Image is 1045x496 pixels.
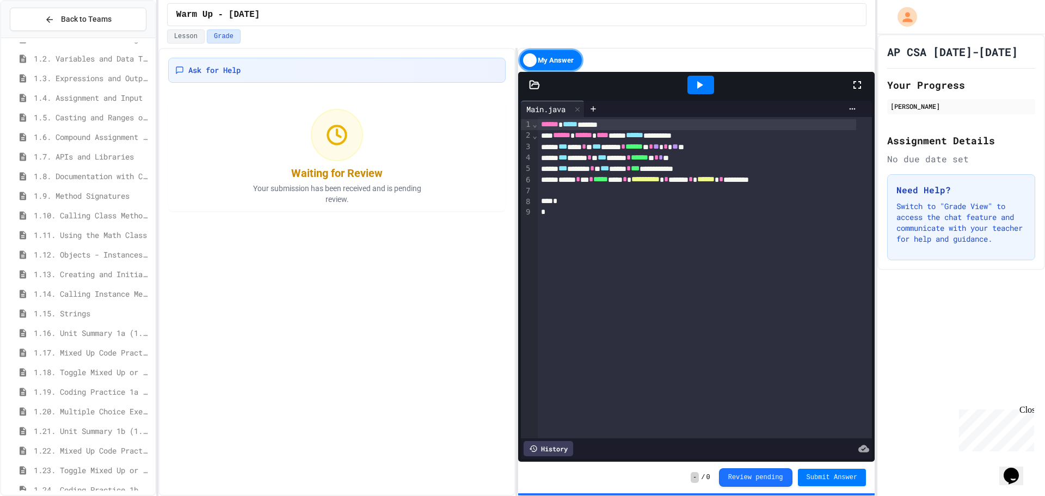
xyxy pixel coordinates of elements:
span: Ask for Help [188,65,241,76]
span: 1.6. Compound Assignment Operators [34,131,151,143]
div: 1 [521,119,532,130]
h2: Assignment Details [887,133,1035,148]
span: 1.5. Casting and Ranges of Values [34,112,151,123]
span: 1.18. Toggle Mixed Up or Write Code Practice 1.1-1.6 [34,366,151,378]
div: Waiting for Review [291,166,383,181]
p: Your submission has been received and is pending review. [239,183,435,205]
div: No due date set [887,152,1035,166]
h2: Your Progress [887,77,1035,93]
div: 3 [521,142,532,152]
span: 1.23. Toggle Mixed Up or Write Code Practice 1b (1.7-1.15) [34,464,151,476]
div: 6 [521,175,532,186]
span: 1.11. Using the Math Class [34,229,151,241]
span: 1.4. Assignment and Input [34,92,151,103]
span: 1.12. Objects - Instances of Classes [34,249,151,260]
span: 1.2. Variables and Data Types [34,53,151,64]
span: 1.15. Strings [34,308,151,319]
button: Grade [207,29,241,44]
h1: AP CSA [DATE]-[DATE] [887,44,1018,59]
iframe: chat widget [999,452,1034,485]
span: 1.21. Unit Summary 1b (1.7-1.15) [34,425,151,437]
span: 1.10. Calling Class Methods [34,210,151,221]
div: Main.java [521,103,571,115]
span: Fold line [532,131,537,140]
div: History [524,441,573,456]
span: 1.14. Calling Instance Methods [34,288,151,299]
div: 4 [521,152,532,163]
span: 1.3. Expressions and Output [New] [34,72,151,84]
span: - [691,472,699,483]
span: 1.20. Multiple Choice Exercises for Unit 1a (1.1-1.6) [34,406,151,417]
span: 0 [706,473,710,482]
iframe: chat widget [955,405,1034,451]
span: Warm Up - [DATE] [176,8,260,21]
span: 1.22. Mixed Up Code Practice 1b (1.7-1.15) [34,445,151,456]
div: [PERSON_NAME] [890,101,1032,111]
span: / [701,473,705,482]
div: 2 [521,130,532,141]
div: 5 [521,163,532,174]
span: 1.19. Coding Practice 1a (1.1-1.6) [34,386,151,397]
button: Submit Answer [798,469,866,486]
h3: Need Help? [896,183,1026,197]
button: Back to Teams [10,8,146,31]
span: Fold line [532,120,537,128]
span: 1.24. Coding Practice 1b (1.7-1.15) [34,484,151,495]
span: 1.9. Method Signatures [34,190,151,201]
div: 8 [521,197,532,207]
span: 1.7. APIs and Libraries [34,151,151,162]
button: Review pending [719,468,792,487]
span: 1.17. Mixed Up Code Practice 1.1-1.6 [34,347,151,358]
div: 7 [521,186,532,197]
span: Back to Teams [61,14,112,25]
div: Chat with us now!Close [4,4,75,69]
div: My Account [886,4,920,29]
span: 1.16. Unit Summary 1a (1.1-1.6) [34,327,151,339]
button: Lesson [167,29,205,44]
div: 9 [521,207,532,218]
div: Main.java [521,101,585,117]
span: 1.8. Documentation with Comments and Preconditions [34,170,151,182]
span: 1.13. Creating and Initializing Objects: Constructors [34,268,151,280]
span: Submit Answer [807,473,858,482]
p: Switch to "Grade View" to access the chat feature and communicate with your teacher for help and ... [896,201,1026,244]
